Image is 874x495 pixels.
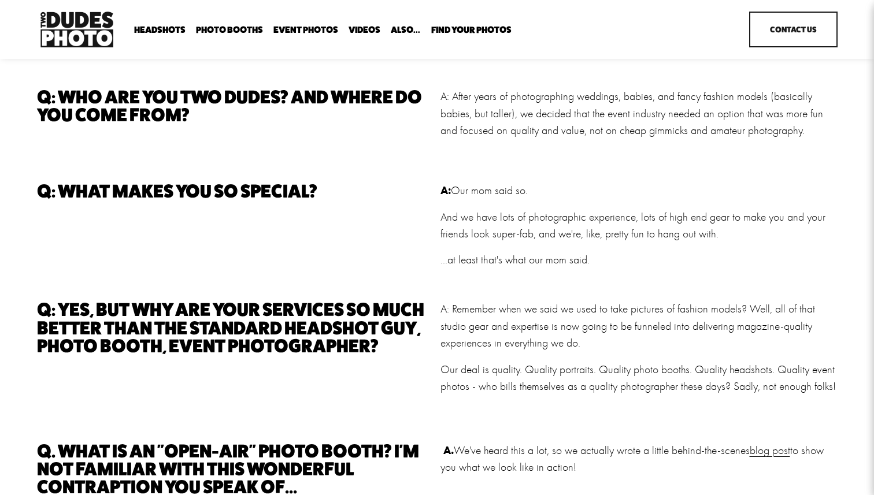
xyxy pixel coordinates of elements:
[749,12,837,47] a: Contact Us
[440,361,838,395] p: Our deal is quality. Quality portraits. Quality photo booths. Quality headshots. Quality event ph...
[440,442,838,476] p: We've heard this a lot, so we actually wrote a little behind-the-scenes to show you what we look ...
[391,25,420,35] span: Also...
[431,24,512,35] a: folder dropdown
[134,24,186,35] a: folder dropdown
[440,88,838,139] p: A: After years of photographing weddings, babies, and fancy fashion models (basically babies, but...
[37,9,117,50] img: Two Dudes Photo | Headshots, Portraits &amp; Photo Booths
[440,183,451,197] strong: A:
[391,24,420,35] a: folder dropdown
[134,25,186,35] span: Headshots
[196,25,263,35] span: Photo Booths
[196,24,263,35] a: folder dropdown
[440,182,838,199] p: Our mom said so.
[431,25,512,35] span: Find Your Photos
[37,300,434,355] h3: Q: Yes, but why are your services so much better than the standard headshot guy, photo booth, eve...
[37,182,434,200] h3: Q: What makes you so special?
[750,444,790,457] a: blog post
[440,300,838,351] p: A: Remember when we said we used to take pictures of fashion models? Well, all of that studio gea...
[440,209,838,243] p: And we have lots of photographic experience, lots of high end gear to make you and your friends l...
[349,24,380,35] a: Videos
[443,443,454,457] strong: A.
[37,88,434,124] h3: Q: Who are you two dudes? And where do you come from?
[273,24,338,35] a: Event Photos
[440,251,838,268] p: ...at least that's what our mom said.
